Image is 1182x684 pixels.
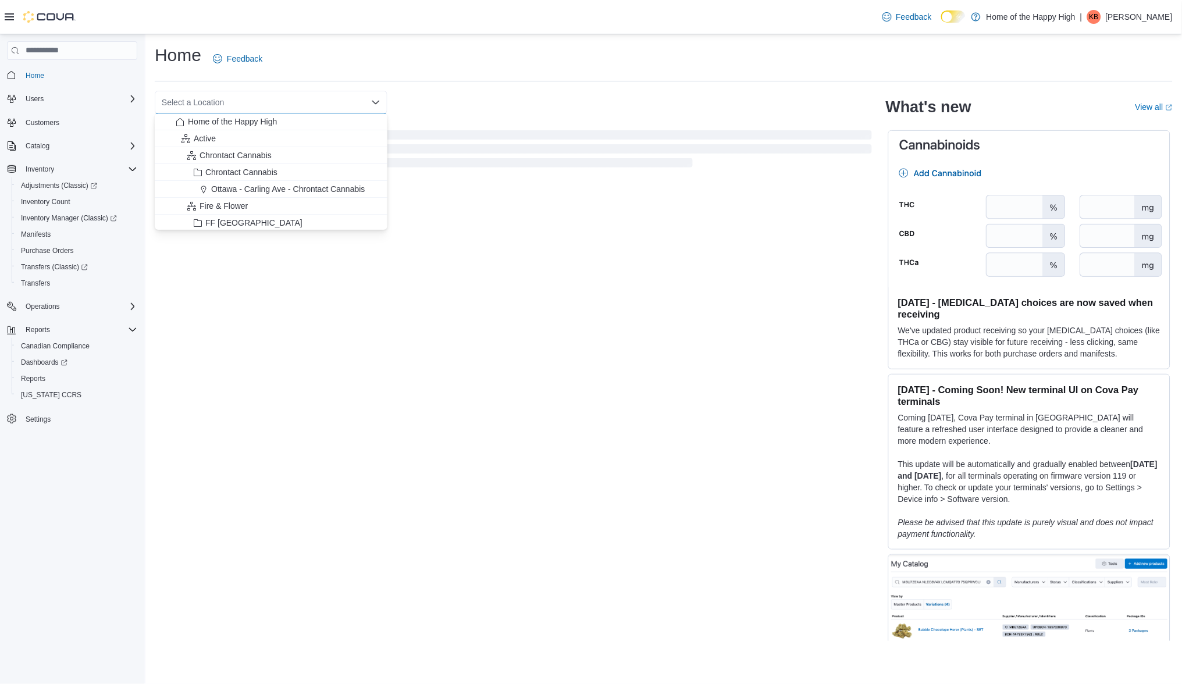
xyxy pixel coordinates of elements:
[878,5,937,28] a: Feedback
[21,246,74,255] span: Purchase Orders
[886,98,971,116] h2: What's new
[987,10,1076,24] p: Home of the Happy High
[7,62,137,458] nav: Complex example
[21,162,59,176] button: Inventory
[1106,10,1173,24] p: [PERSON_NAME]
[898,518,1154,539] em: Please be advised that this update is purely visual and does not impact payment functionality.
[16,276,137,290] span: Transfers
[194,133,216,144] span: Active
[155,113,387,130] button: Home of the Happy High
[26,415,51,424] span: Settings
[26,141,49,151] span: Catalog
[16,211,122,225] a: Inventory Manager (Classic)
[155,44,201,67] h1: Home
[21,162,137,176] span: Inventory
[205,217,302,229] span: FF [GEOGRAPHIC_DATA]
[200,149,272,161] span: Chrontact Cannabis
[16,244,137,258] span: Purchase Orders
[16,355,137,369] span: Dashboards
[26,71,44,80] span: Home
[155,133,872,170] span: Loading
[1166,104,1173,111] svg: External link
[16,211,137,225] span: Inventory Manager (Classic)
[16,179,137,193] span: Adjustments (Classic)
[23,11,76,23] img: Cova
[16,195,75,209] a: Inventory Count
[1135,102,1173,112] a: View allExternal link
[371,98,380,107] button: Close list of options
[21,300,65,313] button: Operations
[21,323,55,337] button: Reports
[898,384,1160,407] h3: [DATE] - Coming Soon! New terminal UI on Cova Pay terminals
[12,177,142,194] a: Adjustments (Classic)
[16,195,137,209] span: Inventory Count
[16,179,102,193] a: Adjustments (Classic)
[205,166,277,178] span: Chrontact Cannabis
[16,244,79,258] a: Purchase Orders
[21,262,88,272] span: Transfers (Classic)
[2,161,142,177] button: Inventory
[2,138,142,154] button: Catalog
[21,358,67,367] span: Dashboards
[16,388,86,402] a: [US_STATE] CCRS
[21,390,81,400] span: [US_STATE] CCRS
[155,198,387,215] button: Fire & Flower
[2,114,142,131] button: Customers
[2,67,142,84] button: Home
[16,372,137,386] span: Reports
[16,260,137,274] span: Transfers (Classic)
[941,10,966,23] input: Dark Mode
[16,355,72,369] a: Dashboards
[21,374,45,383] span: Reports
[12,338,142,354] button: Canadian Compliance
[21,181,97,190] span: Adjustments (Classic)
[16,227,137,241] span: Manifests
[16,372,50,386] a: Reports
[155,130,387,147] button: Active
[21,139,54,153] button: Catalog
[155,147,387,164] button: Chrontact Cannabis
[16,339,137,353] span: Canadian Compliance
[26,325,50,334] span: Reports
[227,53,262,65] span: Feedback
[21,197,70,206] span: Inventory Count
[21,69,49,83] a: Home
[26,165,54,174] span: Inventory
[12,243,142,259] button: Purchase Orders
[16,260,92,274] a: Transfers (Classic)
[898,325,1160,359] p: We've updated product receiving so your [MEDICAL_DATA] choices (like THCa or CBG) stay visible fo...
[12,354,142,370] a: Dashboards
[2,322,142,338] button: Reports
[21,139,137,153] span: Catalog
[12,210,142,226] a: Inventory Manager (Classic)
[16,339,94,353] a: Canadian Compliance
[2,91,142,107] button: Users
[2,410,142,427] button: Settings
[26,302,60,311] span: Operations
[898,412,1160,447] p: Coming [DATE], Cova Pay terminal in [GEOGRAPHIC_DATA] will feature a refreshed user interface des...
[155,215,387,231] button: FF [GEOGRAPHIC_DATA]
[155,181,387,198] button: Ottawa - Carling Ave - Chrontact Cannabis
[1090,10,1099,24] span: KB
[188,116,277,127] span: Home of the Happy High
[21,213,117,223] span: Inventory Manager (Classic)
[12,370,142,387] button: Reports
[1087,10,1101,24] div: Kyle Bent
[16,276,55,290] a: Transfers
[16,227,55,241] a: Manifests
[898,297,1160,320] h3: [DATE] - [MEDICAL_DATA] choices are now saved when receiving
[208,47,267,70] a: Feedback
[21,92,137,106] span: Users
[21,412,55,426] a: Settings
[26,118,59,127] span: Customers
[12,194,142,210] button: Inventory Count
[16,388,137,402] span: Washington CCRS
[21,411,137,426] span: Settings
[21,68,137,83] span: Home
[211,183,365,195] span: Ottawa - Carling Ave - Chrontact Cannabis
[21,115,137,130] span: Customers
[12,387,142,403] button: [US_STATE] CCRS
[21,116,64,130] a: Customers
[12,226,142,243] button: Manifests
